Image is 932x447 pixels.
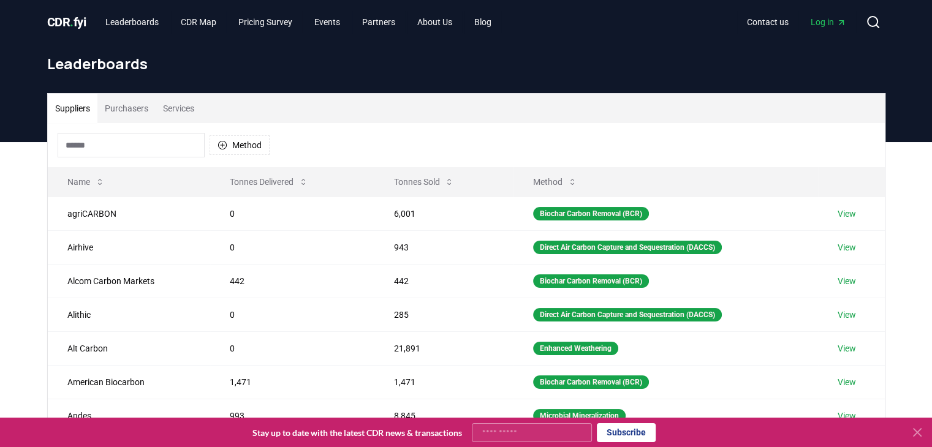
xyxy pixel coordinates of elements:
[210,264,374,298] td: 442
[838,241,856,254] a: View
[838,275,856,287] a: View
[210,399,374,432] td: 993
[47,15,86,29] span: CDR fyi
[48,197,210,230] td: agriCARBON
[374,264,513,298] td: 442
[48,399,210,432] td: Andes
[156,94,202,123] button: Services
[171,11,226,33] a: CDR Map
[838,376,856,388] a: View
[801,11,856,33] a: Log in
[838,342,856,355] a: View
[533,274,649,288] div: Biochar Carbon Removal (BCR)
[374,365,513,399] td: 1,471
[210,230,374,264] td: 0
[47,13,86,31] a: CDR.fyi
[58,170,115,194] button: Name
[210,197,374,230] td: 0
[464,11,501,33] a: Blog
[533,409,626,423] div: Microbial Mineralization
[96,11,169,33] a: Leaderboards
[811,16,846,28] span: Log in
[48,298,210,331] td: Alithic
[220,170,318,194] button: Tonnes Delivered
[838,309,856,321] a: View
[374,399,513,432] td: 8,845
[737,11,798,33] a: Contact us
[97,94,156,123] button: Purchasers
[533,342,618,355] div: Enhanced Weathering
[374,197,513,230] td: 6,001
[305,11,350,33] a: Events
[48,230,210,264] td: Airhive
[47,54,885,73] h1: Leaderboards
[838,410,856,422] a: View
[533,241,722,254] div: Direct Air Carbon Capture and Sequestration (DACCS)
[407,11,462,33] a: About Us
[374,230,513,264] td: 943
[70,15,74,29] span: .
[533,308,722,321] div: Direct Air Carbon Capture and Sequestration (DACCS)
[210,135,270,155] button: Method
[533,207,649,220] div: Biochar Carbon Removal (BCR)
[352,11,405,33] a: Partners
[210,331,374,365] td: 0
[48,331,210,365] td: Alt Carbon
[210,298,374,331] td: 0
[374,331,513,365] td: 21,891
[48,94,97,123] button: Suppliers
[229,11,302,33] a: Pricing Survey
[737,11,856,33] nav: Main
[48,264,210,298] td: Alcom Carbon Markets
[374,298,513,331] td: 285
[533,375,649,389] div: Biochar Carbon Removal (BCR)
[48,365,210,399] td: American Biocarbon
[838,208,856,220] a: View
[384,170,464,194] button: Tonnes Sold
[96,11,501,33] nav: Main
[210,365,374,399] td: 1,471
[523,170,587,194] button: Method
